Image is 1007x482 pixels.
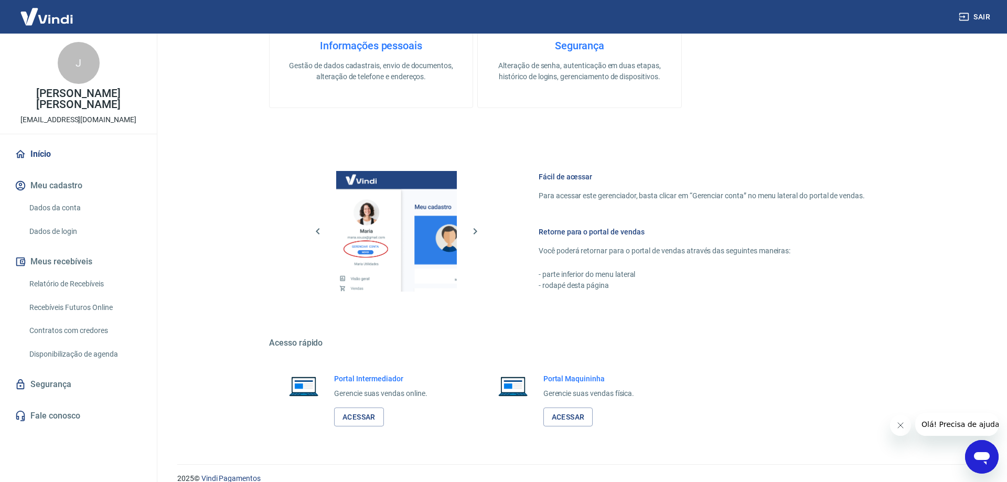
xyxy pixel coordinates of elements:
h5: Acesso rápido [269,338,890,348]
h6: Retorne para o portal de vendas [539,227,865,237]
a: Disponibilização de agenda [25,344,144,365]
p: [PERSON_NAME] [PERSON_NAME] [8,88,148,110]
a: Fale conosco [13,404,144,427]
img: Imagem de um notebook aberto [491,373,535,399]
img: Vindi [13,1,81,33]
button: Meus recebíveis [13,250,144,273]
h4: Segurança [495,39,664,52]
img: Imagem da dashboard mostrando o botão de gerenciar conta na sidebar no lado esquerdo [336,171,457,292]
p: - rodapé desta página [539,280,865,291]
a: Acessar [543,408,593,427]
p: Gerencie suas vendas online. [334,388,427,399]
h4: Informações pessoais [286,39,456,52]
h6: Portal Intermediador [334,373,427,384]
a: Acessar [334,408,384,427]
a: Dados de login [25,221,144,242]
button: Meu cadastro [13,174,144,197]
span: Olá! Precisa de ajuda? [6,7,88,16]
p: Você poderá retornar para o portal de vendas através das seguintes maneiras: [539,245,865,256]
h6: Portal Maquininha [543,373,635,384]
iframe: Botão para abrir a janela de mensagens [965,440,999,474]
a: Contratos com credores [25,320,144,341]
a: Segurança [13,373,144,396]
a: Início [13,143,144,166]
p: Gerencie suas vendas física. [543,388,635,399]
div: J [58,42,100,84]
a: Dados da conta [25,197,144,219]
iframe: Mensagem da empresa [915,413,999,436]
h6: Fácil de acessar [539,172,865,182]
a: Recebíveis Futuros Online [25,297,144,318]
button: Sair [957,7,994,27]
p: Gestão de dados cadastrais, envio de documentos, alteração de telefone e endereços. [286,60,456,82]
p: - parte inferior do menu lateral [539,269,865,280]
a: Relatório de Recebíveis [25,273,144,295]
p: Para acessar este gerenciador, basta clicar em “Gerenciar conta” no menu lateral do portal de ven... [539,190,865,201]
iframe: Fechar mensagem [890,415,911,436]
img: Imagem de um notebook aberto [282,373,326,399]
p: [EMAIL_ADDRESS][DOMAIN_NAME] [20,114,136,125]
p: Alteração de senha, autenticação em duas etapas, histórico de logins, gerenciamento de dispositivos. [495,60,664,82]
